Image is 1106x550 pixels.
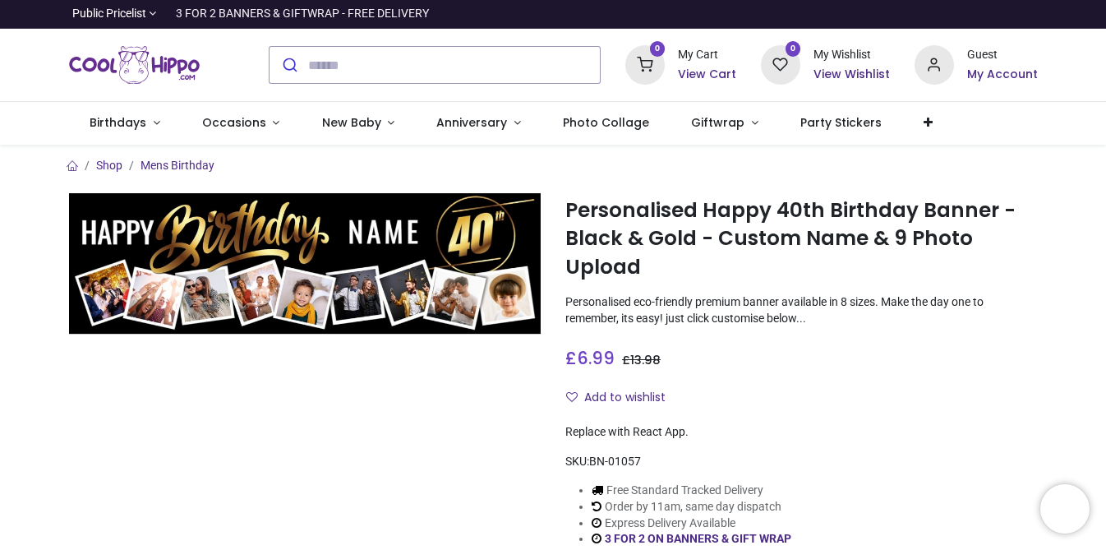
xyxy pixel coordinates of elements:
[565,346,615,370] span: £
[605,532,791,545] a: 3 FOR 2 ON BANNERS & GIFT WRAP
[565,384,680,412] button: Add to wishlistAdd to wishlist
[563,114,649,131] span: Photo Collage
[141,159,214,172] a: Mens Birthday
[625,58,665,71] a: 0
[800,114,882,131] span: Party Stickers
[786,41,801,57] sup: 0
[566,391,578,403] i: Add to wishlist
[592,499,822,515] li: Order by 11am, same day dispatch
[577,346,615,370] span: 6.99
[691,114,744,131] span: Giftwrap
[589,455,641,468] span: BN-01057
[69,102,182,145] a: Birthdays
[967,67,1038,83] a: My Account
[813,67,890,83] a: View Wishlist
[322,114,381,131] span: New Baby
[592,515,822,532] li: Express Delivery Available
[565,454,1038,470] div: SKU:
[69,42,200,88] img: Cool Hippo
[90,114,146,131] span: Birthdays
[650,41,666,57] sup: 0
[69,42,200,88] a: Logo of Cool Hippo
[678,67,736,83] a: View Cart
[967,47,1038,63] div: Guest
[592,483,822,499] li: Free Standard Tracked Delivery
[693,6,1038,22] iframe: Customer reviews powered by Trustpilot
[622,352,661,368] span: £
[69,6,157,22] a: Public Pricelist
[565,294,1038,326] p: Personalised eco-friendly premium banner available in 8 sizes. Make the day one to remember, its ...
[1040,484,1090,534] iframe: Brevo live chat
[813,47,890,63] div: My Wishlist
[671,102,780,145] a: Giftwrap
[202,114,266,131] span: Occasions
[416,102,542,145] a: Anniversary
[301,102,416,145] a: New Baby
[96,159,122,172] a: Shop
[270,47,308,83] button: Submit
[176,6,429,22] div: 3 FOR 2 BANNERS & GIFTWRAP - FREE DELIVERY
[69,193,541,335] img: Personalised Happy 40th Birthday Banner - Black & Gold - Custom Name & 9 Photo Upload
[761,58,800,71] a: 0
[678,47,736,63] div: My Cart
[630,352,661,368] span: 13.98
[565,424,1038,441] div: Replace with React App.
[565,196,1038,281] h1: Personalised Happy 40th Birthday Banner - Black & Gold - Custom Name & 9 Photo Upload
[436,114,507,131] span: Anniversary
[72,6,146,22] span: Public Pricelist
[181,102,301,145] a: Occasions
